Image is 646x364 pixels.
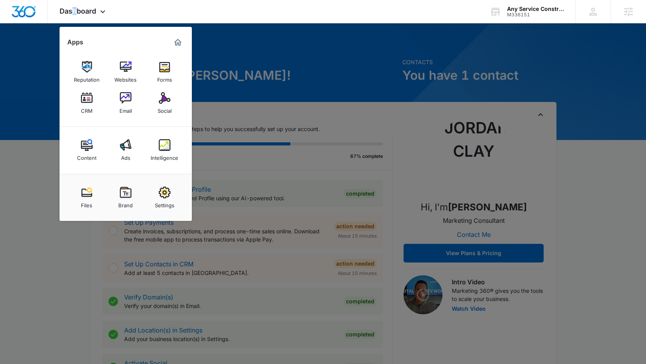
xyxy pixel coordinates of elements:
[60,7,96,15] span: Dashboard
[81,198,92,208] div: Files
[30,46,70,51] div: Domain Overview
[155,198,174,208] div: Settings
[150,88,179,118] a: Social
[114,73,137,83] div: Websites
[67,38,83,46] h2: Apps
[72,57,102,87] a: Reputation
[21,45,27,51] img: tab_domain_overview_orange.svg
[118,198,133,208] div: Brand
[157,73,172,83] div: Forms
[72,183,102,212] a: Files
[22,12,38,19] div: v 4.0.25
[507,6,564,12] div: account name
[111,183,140,212] a: Brand
[172,36,184,49] a: Marketing 360® Dashboard
[12,12,19,19] img: logo_orange.svg
[507,12,564,17] div: account id
[111,88,140,118] a: Email
[121,151,130,161] div: Ads
[72,135,102,165] a: Content
[111,57,140,87] a: Websites
[86,46,131,51] div: Keywords by Traffic
[81,104,93,114] div: CRM
[72,88,102,118] a: CRM
[12,20,19,26] img: website_grey.svg
[74,73,100,83] div: Reputation
[150,183,179,212] a: Settings
[150,57,179,87] a: Forms
[77,151,97,161] div: Content
[150,135,179,165] a: Intelligence
[119,104,132,114] div: Email
[77,45,84,51] img: tab_keywords_by_traffic_grey.svg
[158,104,172,114] div: Social
[151,151,178,161] div: Intelligence
[111,135,140,165] a: Ads
[20,20,86,26] div: Domain: [DOMAIN_NAME]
